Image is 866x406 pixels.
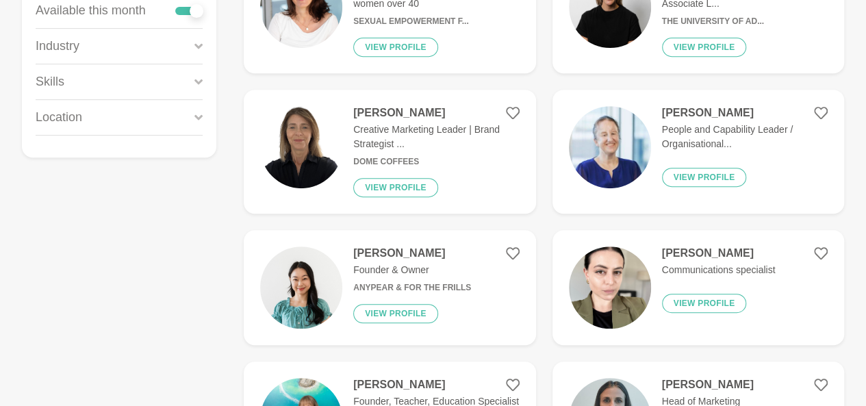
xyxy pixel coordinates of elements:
p: Industry [36,37,79,55]
img: 6c7e47c16492af589fd1d5b58525654ea3920635-256x256.jpg [569,106,651,188]
h4: [PERSON_NAME] [662,246,776,260]
h6: The University of Ad... [662,16,828,27]
a: [PERSON_NAME]Founder & OwnerAnypear & For The FrillsView profile [244,230,535,345]
button: View profile [353,38,438,57]
p: Location [36,108,82,127]
h6: Anypear & For The Frills [353,283,471,293]
img: cd6701a6e23a289710e5cd97f2d30aa7cefffd58-2965x2965.jpg [260,246,342,329]
a: [PERSON_NAME]Creative Marketing Leader | Brand Strategist ...Dome CoffeesView profile [244,90,535,214]
img: 675efa3b2e966e5c68b6c0b6a55f808c2d9d66a7-1333x2000.png [260,106,342,188]
p: Creative Marketing Leader | Brand Strategist ... [353,123,519,151]
button: View profile [662,294,747,313]
p: Communications specialist [662,263,776,277]
a: [PERSON_NAME]People and Capability Leader / Organisational...View profile [552,90,844,214]
h4: [PERSON_NAME] [662,106,828,120]
button: View profile [662,168,747,187]
p: Skills [36,73,64,91]
h6: Sexual Empowerment f... [353,16,519,27]
h4: [PERSON_NAME] [353,246,471,260]
h4: [PERSON_NAME] [353,106,519,120]
img: f57684807768b7db383628406bc917f00ebb0196-2316x3088.jpg [569,246,651,329]
button: View profile [353,178,438,197]
h4: [PERSON_NAME] [353,378,519,392]
a: [PERSON_NAME]Communications specialistView profile [552,230,844,345]
h4: [PERSON_NAME] [662,378,754,392]
p: Available this month [36,1,146,20]
h6: Dome Coffees [353,157,519,167]
button: View profile [662,38,747,57]
p: People and Capability Leader / Organisational... [662,123,828,151]
p: Founder & Owner [353,263,471,277]
button: View profile [353,304,438,323]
